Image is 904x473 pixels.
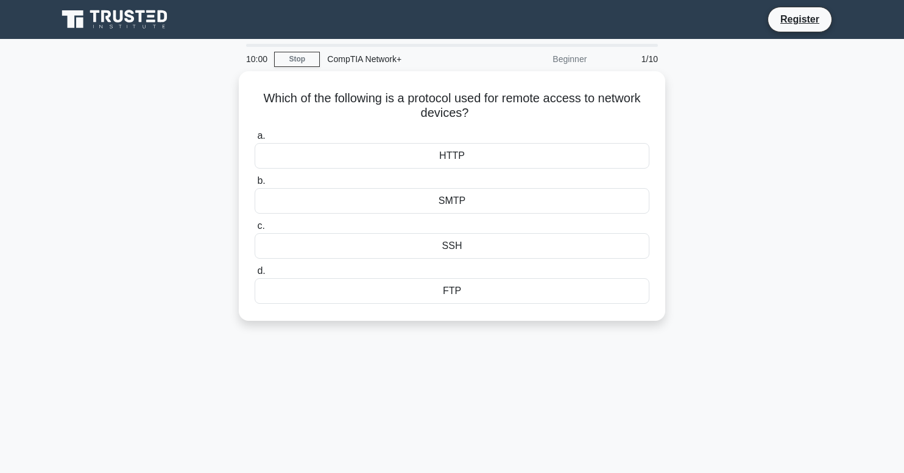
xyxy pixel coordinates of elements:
div: CompTIA Network+ [320,47,487,71]
div: 10:00 [239,47,274,71]
span: a. [257,130,265,141]
div: HTTP [255,143,649,169]
span: c. [257,220,264,231]
div: Beginner [487,47,594,71]
div: FTP [255,278,649,304]
span: d. [257,265,265,276]
div: SMTP [255,188,649,214]
a: Stop [274,52,320,67]
span: b. [257,175,265,186]
h5: Which of the following is a protocol used for remote access to network devices? [253,91,651,121]
a: Register [773,12,827,27]
div: 1/10 [594,47,665,71]
div: SSH [255,233,649,259]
